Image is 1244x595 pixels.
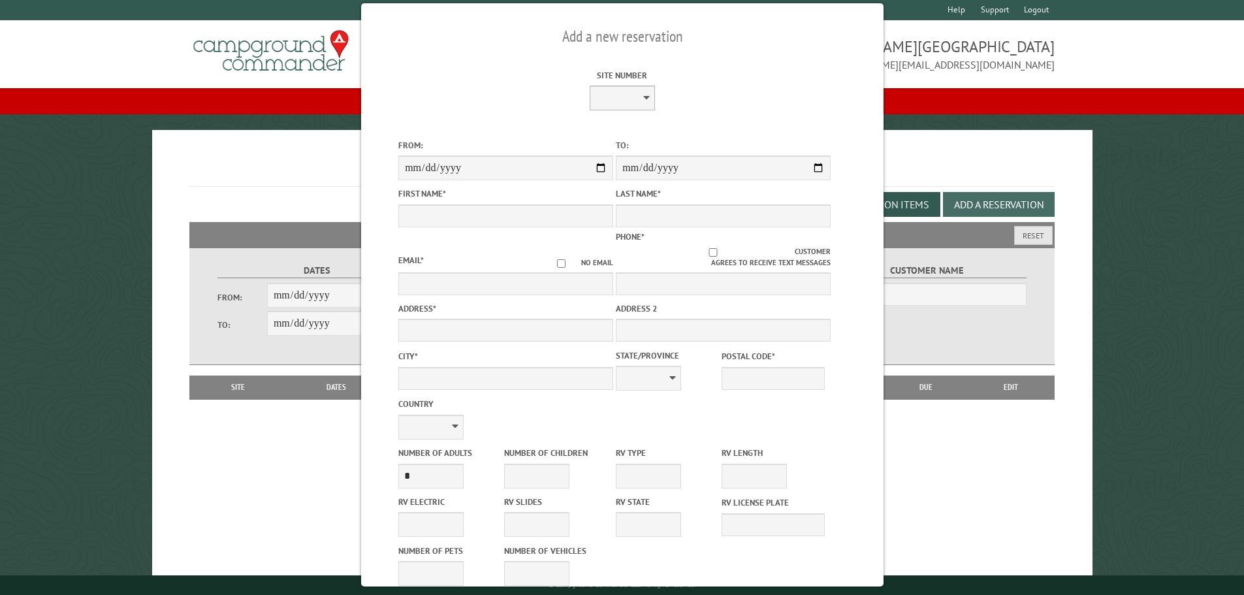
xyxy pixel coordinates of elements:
label: RV Electric [398,496,502,508]
label: From: [398,139,613,152]
input: No email [541,259,581,268]
label: Email [398,255,424,266]
label: To: [217,319,267,331]
th: Due [885,376,967,399]
label: Number of Vehicles [504,545,607,557]
button: Reset [1014,226,1053,245]
label: Number of Pets [398,545,502,557]
label: Country [398,398,613,410]
label: Number of Adults [398,447,502,459]
label: Customer agrees to receive text messages [616,246,831,268]
label: From: [217,291,267,304]
label: Customer Name [827,263,1027,278]
label: First Name [398,187,613,200]
button: Edit Add-on Items [828,192,940,217]
img: Campground Commander [189,25,353,76]
h1: Reservations [189,151,1055,187]
label: State/Province [616,349,719,362]
th: Dates [281,376,392,399]
th: Site [196,376,281,399]
h2: Filters [189,222,1055,247]
label: RV Length [722,447,825,459]
small: © Campground Commander LLC. All rights reserved. [549,581,696,589]
label: Postal Code [722,350,825,362]
th: Edit [967,376,1055,399]
label: Dates [217,263,417,278]
label: Phone [616,231,645,242]
label: Address [398,302,613,315]
label: Address 2 [616,302,831,315]
label: RV License Plate [722,496,825,509]
label: No email [541,257,613,268]
label: RV State [616,496,719,508]
h2: Add a new reservation [398,24,846,49]
label: City [398,350,613,362]
label: To: [616,139,831,152]
label: Number of Children [504,447,607,459]
label: RV Type [616,447,719,459]
label: Last Name [616,187,831,200]
label: RV Slides [504,496,607,508]
label: Site Number [515,69,729,82]
input: Customer agrees to receive text messages [631,248,795,257]
button: Add a Reservation [943,192,1055,217]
